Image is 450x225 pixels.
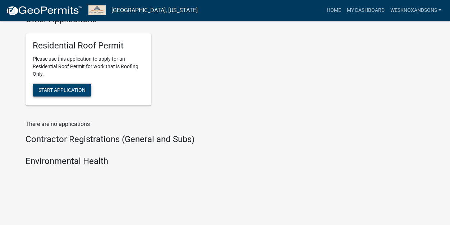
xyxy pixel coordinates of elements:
[33,41,144,51] h5: Residential Roof Permit
[387,4,444,17] a: wesknoxandsons
[33,55,144,78] p: Please use this application to apply for an Residential Roof Permit for work that is Roofing Only.
[26,120,288,128] p: There are no applications
[26,14,288,111] wm-workflow-list-section: Other Applications
[26,134,288,145] h4: Contractor Registrations (General and Subs)
[26,156,288,167] h4: Environmental Health
[111,4,198,17] a: [GEOGRAPHIC_DATA], [US_STATE]
[324,4,344,17] a: Home
[33,84,91,97] button: Start Application
[88,5,106,15] img: Grant County, Indiana
[38,87,86,93] span: Start Application
[344,4,387,17] a: My Dashboard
